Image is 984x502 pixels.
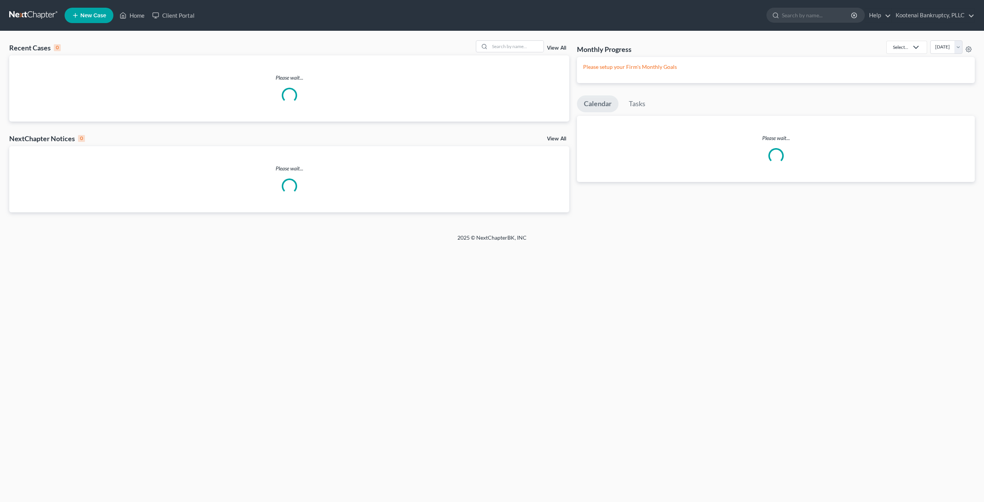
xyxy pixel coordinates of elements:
[865,8,891,22] a: Help
[547,45,566,51] a: View All
[892,8,974,22] a: Kootenai Bankruptcy, PLLC
[490,41,544,52] input: Search by name...
[9,165,569,172] p: Please wait...
[782,8,852,22] input: Search by name...
[148,8,198,22] a: Client Portal
[577,45,632,54] h3: Monthly Progress
[583,63,969,71] p: Please setup your Firm's Monthly Goals
[80,13,106,18] span: New Case
[577,134,975,142] p: Please wait...
[273,234,711,248] div: 2025 © NextChapterBK, INC
[9,74,569,82] p: Please wait...
[9,134,85,143] div: NextChapter Notices
[9,43,61,52] div: Recent Cases
[78,135,85,142] div: 0
[577,95,618,112] a: Calendar
[893,44,908,50] div: Select...
[622,95,652,112] a: Tasks
[547,136,566,142] a: View All
[116,8,148,22] a: Home
[54,44,61,51] div: 0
